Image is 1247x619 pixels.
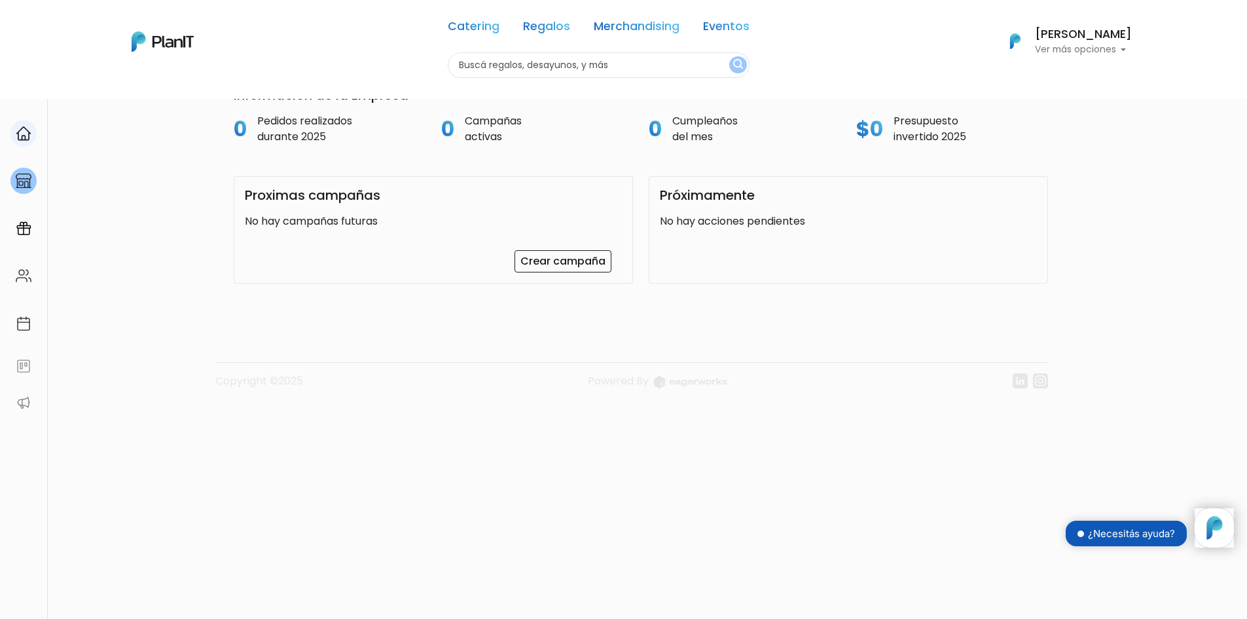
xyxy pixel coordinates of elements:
h3: Próximamente [660,187,755,203]
p: Copyright ©2025 [215,373,303,399]
p: Cumpleaños del mes [672,113,738,145]
iframe: trengo-widget-status [998,508,1195,561]
img: marketplace-4ceaa7011d94191e9ded77b95e3339b90024bf715f7c57f8cf31f2d8c509eaba.svg [16,173,31,189]
a: Crear campaña [515,250,611,272]
img: home-e721727adea9d79c4d83392d1f703f7f8bce08238fde08b1acbfd93340b81755.svg [16,126,31,141]
iframe: trengo-widget-launcher [1195,508,1234,548]
img: PlanIt Logo [1001,27,1030,56]
a: Eventos [703,21,750,37]
h2: 0 [441,117,454,141]
h6: [PERSON_NAME] [1035,29,1132,41]
p: Ver más opciones [1035,45,1132,54]
img: people-662611757002400ad9ed0e3c099ab2801c6687ba6c219adb57efc949bc21e19d.svg [16,268,31,284]
img: feedback-78b5a0c8f98aac82b08bfc38622c3050aee476f2c9584af64705fc4e61158814.svg [16,358,31,374]
h2: 0 [234,117,247,141]
span: translation missing: es.layouts.footer.powered_by [588,373,649,388]
a: Powered By [588,373,727,399]
p: Presupuesto invertido 2025 [894,113,966,145]
a: Catering [448,21,499,37]
p: No hay acciones pendientes [660,214,1037,229]
img: instagram-7ba2a2629254302ec2a9470e65da5de918c9f3c9a63008f8abed3140a32961bf.svg [1033,373,1048,388]
img: campaigns-02234683943229c281be62815700db0a1741e53638e28bf9629b52c665b00959.svg [16,221,31,236]
h2: 0 [649,117,662,141]
h3: Proximas campañas [245,187,380,203]
p: No hay campañas futuras [245,214,622,229]
a: Merchandising [594,21,679,37]
a: Regalos [523,21,570,37]
h2: $0 [856,117,883,141]
img: linkedin-cc7d2dbb1a16aff8e18f147ffe980d30ddd5d9e01409788280e63c91fc390ff4.svg [1013,373,1028,388]
img: calendar-87d922413cdce8b2cf7b7f5f62616a5cf9e4887200fb71536465627b3292af00.svg [16,316,31,331]
p: Pedidos realizados durante 2025 [257,113,352,145]
button: PlanIt Logo [PERSON_NAME] Ver más opciones [993,24,1132,58]
img: search_button-432b6d5273f82d61273b3651a40e1bd1b912527efae98b1b7a1b2c0702e16a8d.svg [733,59,743,71]
img: logo_eagerworks-044938b0bf012b96b195e05891a56339191180c2d98ce7df62ca656130a436fa.svg [654,376,727,388]
img: partners-52edf745621dab592f3b2c58e3bca9d71375a7ef29c3b500c9f145b62cc070d4.svg [16,395,31,411]
input: Buscá regalos, desayunos, y más [448,52,750,78]
p: Campañas activas [465,113,522,145]
img: PlanIt Logo [132,31,194,52]
h3: Información de la Empresa [234,87,1048,103]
